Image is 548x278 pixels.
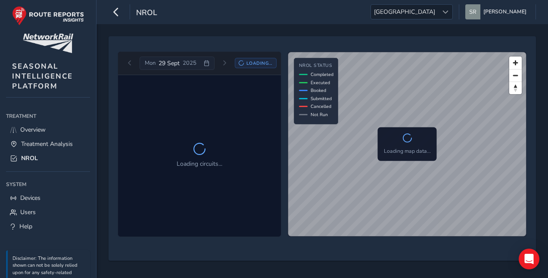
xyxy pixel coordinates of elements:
span: Not Run [311,111,328,118]
a: Users [6,205,90,219]
img: customer logo [23,34,73,53]
img: rr logo [12,6,84,25]
button: Zoom in [509,57,522,69]
span: 2025 [183,59,196,67]
span: NROL [136,7,157,19]
span: Treatment Analysis [21,140,73,148]
span: Submitted [311,95,332,102]
p: Loading map data... [384,147,431,155]
span: Cancelled [311,103,331,110]
span: Devices [20,194,40,202]
span: Loading... [246,60,272,66]
span: Help [19,222,32,231]
p: Loading circuits... [177,159,222,168]
img: diamond-layout [465,4,480,19]
span: Users [20,208,36,216]
button: [PERSON_NAME] [465,4,529,19]
div: Open Intercom Messenger [519,249,539,269]
span: Completed [311,71,333,78]
span: [GEOGRAPHIC_DATA] [371,5,438,19]
a: NROL [6,151,90,165]
div: System [6,178,90,191]
a: Overview [6,123,90,137]
canvas: Map [288,52,526,237]
span: NROL [21,154,38,162]
button: Zoom out [509,69,522,82]
a: Help [6,219,90,234]
span: [PERSON_NAME] [483,4,526,19]
span: Booked [311,87,326,94]
span: Overview [20,126,46,134]
a: Treatment Analysis [6,137,90,151]
h4: NROL Status [299,63,333,69]
span: 29 Sept [159,59,180,67]
span: Mon [145,59,156,67]
span: SEASONAL INTELLIGENCE PLATFORM [12,61,73,91]
div: Treatment [6,110,90,123]
span: Executed [311,79,330,86]
a: Devices [6,191,90,205]
button: Reset bearing to north [509,82,522,94]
